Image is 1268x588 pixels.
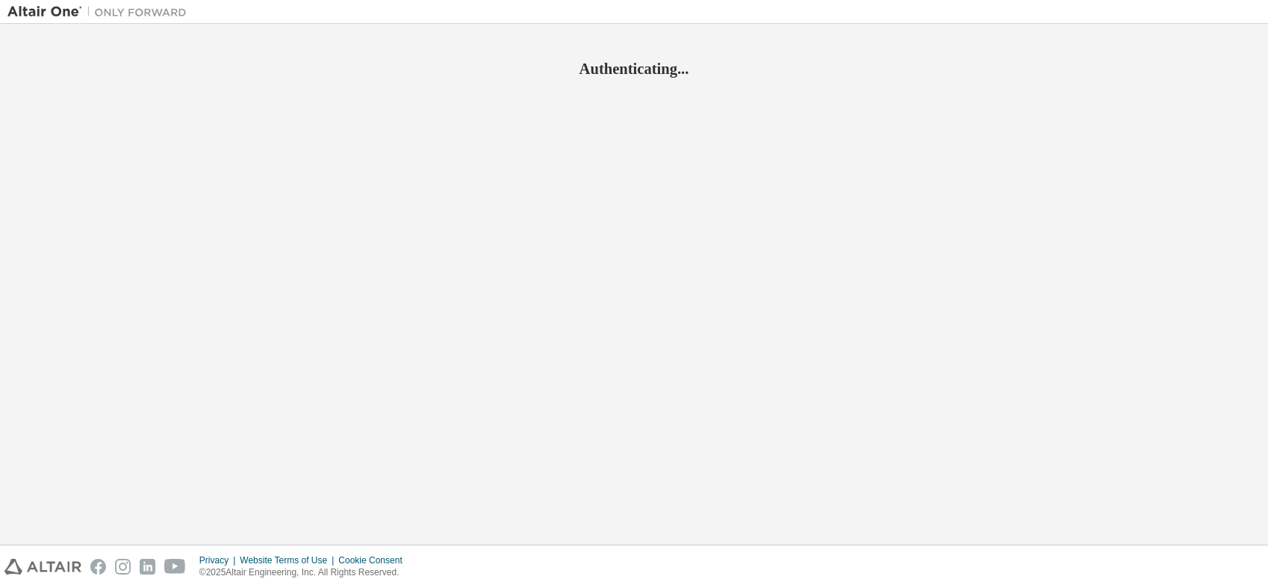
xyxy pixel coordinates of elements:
[353,554,430,566] div: Cookie Consent
[115,559,131,575] img: instagram.svg
[90,559,106,575] img: facebook.svg
[4,559,81,575] img: altair_logo.svg
[199,554,243,566] div: Privacy
[7,59,1261,78] h2: Authenticating...
[140,559,155,575] img: linkedin.svg
[7,4,194,19] img: Altair One
[164,559,186,575] img: youtube.svg
[199,566,430,579] p: © 2025 Altair Engineering, Inc. All Rights Reserved.
[243,554,353,566] div: Website Terms of Use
